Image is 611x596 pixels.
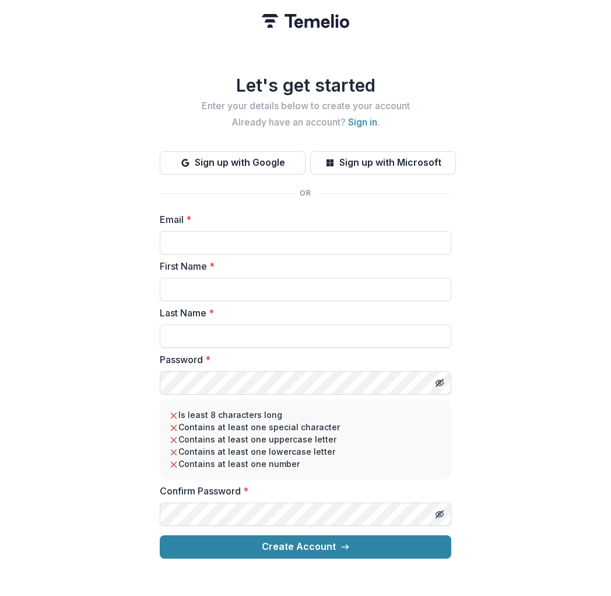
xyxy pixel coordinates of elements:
[160,75,451,96] h1: Let's get started
[160,117,451,128] h2: Already have an account? .
[169,421,442,433] li: Contains at least one special character
[262,14,349,28] img: Temelio
[160,353,444,367] label: Password
[348,116,377,128] a: Sign in
[169,445,442,458] li: Contains at least one lowercase letter
[310,151,456,175] button: Sign up with Microsoft
[160,259,444,273] label: First Name
[160,306,444,320] label: Last Name
[430,505,449,524] button: Toggle password visibility
[160,535,451,559] button: Create Account
[160,151,305,175] button: Sign up with Google
[430,374,449,392] button: Toggle password visibility
[169,433,442,445] li: Contains at least one uppercase letter
[160,212,444,226] label: Email
[160,484,444,498] label: Confirm Password
[169,458,442,470] li: Contains at least one number
[160,100,451,111] h2: Enter your details below to create your account
[169,409,442,421] li: Is least 8 characters long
